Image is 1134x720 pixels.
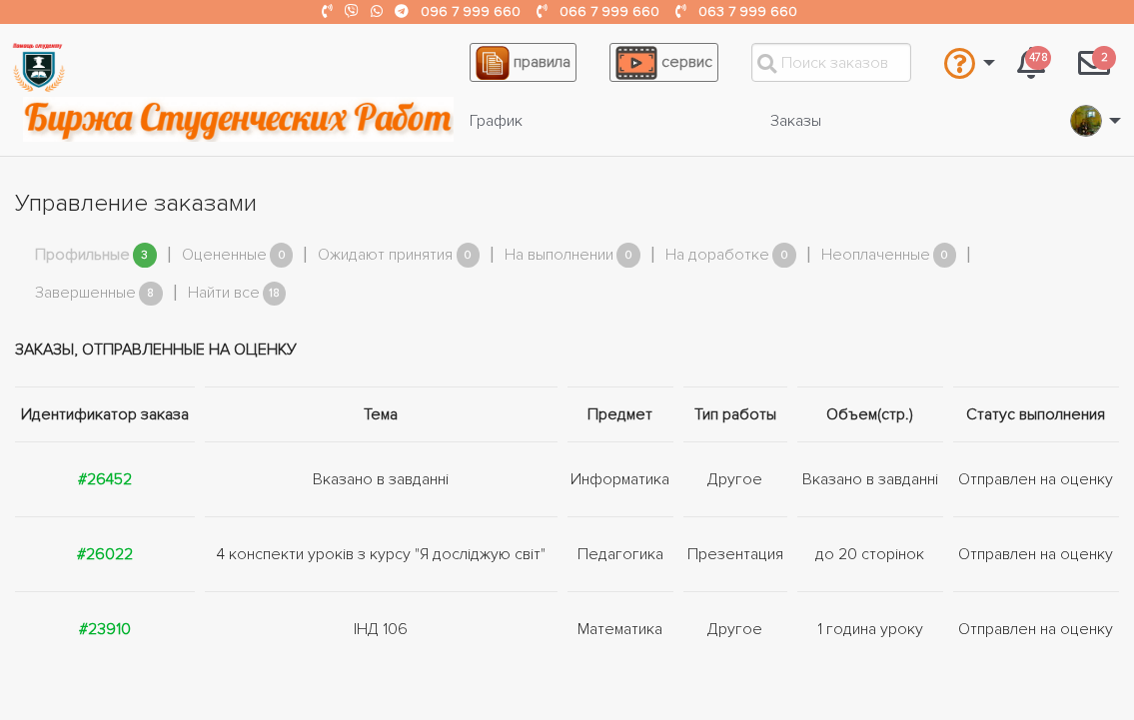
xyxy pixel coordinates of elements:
td: Вказано в завданні [792,442,948,517]
span: 0 [616,243,640,268]
span: 2 [1092,46,1116,71]
a: сервис [609,43,718,82]
td: Отправлен на оценку [948,592,1119,667]
span: 3 [133,243,157,268]
th: Статус выполнения [948,387,1119,442]
a: Оцененные [182,243,267,269]
span: 0 [270,243,294,268]
a: График [454,102,539,140]
td: Педагогика [563,517,679,592]
span: правила [514,52,570,72]
a: Завершенные [35,281,136,307]
a: Заказы [754,102,837,140]
td: Заказы, отправленные на оценку [15,313,1119,387]
span: сервис [661,52,712,72]
a: #23910 [79,619,131,639]
h1: Управление заказами [15,187,1119,221]
a: 066 7 999 660 [560,3,659,20]
a: 096 7 999 660 [421,3,521,20]
a: 2 [1062,36,1126,90]
td: Информатика [563,442,679,517]
td: ІНД 106 [200,592,563,667]
td: Отправлен на оценку [948,442,1119,517]
span: 478 [1025,46,1051,71]
td: Другое [678,592,791,667]
img: logo-135dea9cf721667cc4ddb0c1795e3ba8b7f362e3d0c04e2cc90b931989920324.png [11,40,66,95]
span: 18 [263,282,287,307]
a: 478 [1001,36,1061,90]
img: motto-2ce64da2796df845c65ce8f9480b9c9d679903764b3ca6da4b6de107518df0fe.gif [23,97,454,142]
th: Тип работы [678,387,791,442]
td: Математика [563,592,679,667]
th: Тема [200,387,563,442]
a: На доработке [665,243,769,269]
td: 4 конспекти уроків з курсу "Я досліджую світ" [200,517,563,592]
td: Другое [678,442,791,517]
img: DSCN1371.JPG [1071,105,1101,137]
td: до 20 сторінок [792,517,948,592]
th: Предмет [563,387,679,442]
img: agreement_icon-feca34a61ba7f3d1581b08bc946b2ec1ccb426f67415f344566775c155b7f62c.png [476,46,510,80]
a: #26022 [77,544,133,564]
span: 8 [139,282,163,307]
td: Вказано в завданні [200,442,563,517]
a: #26452 [78,469,132,489]
a: 063 7 999 660 [698,3,797,20]
td: Отправлен на оценку [948,517,1119,592]
span: 0 [772,243,796,268]
th: Объем(стр.) [792,387,948,442]
a: Неоплаченные [821,243,930,269]
a: Профильные [35,243,130,269]
span: 0 [933,243,957,268]
a: На выполнении [505,243,613,269]
span: 0 [457,243,481,268]
td: 1 година уроку [792,592,948,667]
img: play_icon-49f7f135c9dc9a03216cfdbccbe1e3994649169d890fb554cedf0eac35a01ba8.png [615,46,657,80]
th: Идентификатор заказа [15,387,200,442]
a: Найти все [188,281,260,307]
input: Поиск заказов [751,43,911,82]
td: Презентация [678,517,791,592]
a: Ожидают принятия [318,243,453,269]
a: правила [470,43,576,82]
